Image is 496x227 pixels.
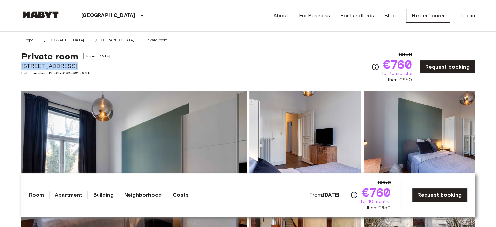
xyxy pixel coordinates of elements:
a: [GEOGRAPHIC_DATA] [44,37,84,43]
a: Apartment [55,191,82,199]
span: then €950 [367,205,391,211]
a: Europe [21,37,34,43]
a: Costs [173,191,188,199]
a: Get in Touch [406,9,450,23]
span: for 10 months [361,198,391,205]
span: From: [309,191,340,199]
a: For Landlords [340,12,374,20]
span: €950 [399,51,412,58]
span: From [DATE] [83,53,113,59]
a: For Business [299,12,330,20]
span: [STREET_ADDRESS] [21,62,113,70]
b: [DATE] [323,192,339,198]
svg: Check cost overview for full price breakdown. Please note that discounts apply to new joiners onl... [350,191,358,199]
a: Room [29,191,44,199]
span: then €950 [388,77,412,83]
span: Private room [21,51,79,62]
span: €760 [362,186,391,198]
span: €950 [378,179,391,186]
a: Request booking [412,188,467,202]
svg: Check cost overview for full price breakdown. Please note that discounts apply to new joiners onl... [371,63,379,71]
a: Log in [460,12,475,20]
a: [GEOGRAPHIC_DATA] [94,37,135,43]
span: Ref. number DE-03-003-001-07HF [21,70,113,76]
a: Blog [384,12,396,20]
p: [GEOGRAPHIC_DATA] [81,12,136,20]
span: €760 [383,58,412,70]
img: Habyt [21,11,60,18]
a: About [273,12,289,20]
a: Request booking [420,60,475,74]
a: Private room [145,37,168,43]
img: Picture of unit DE-03-003-001-07HF [249,91,361,177]
a: Neighborhood [124,191,162,199]
span: for 10 months [382,70,412,77]
img: Picture of unit DE-03-003-001-07HF [364,91,475,177]
a: Building [93,191,113,199]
